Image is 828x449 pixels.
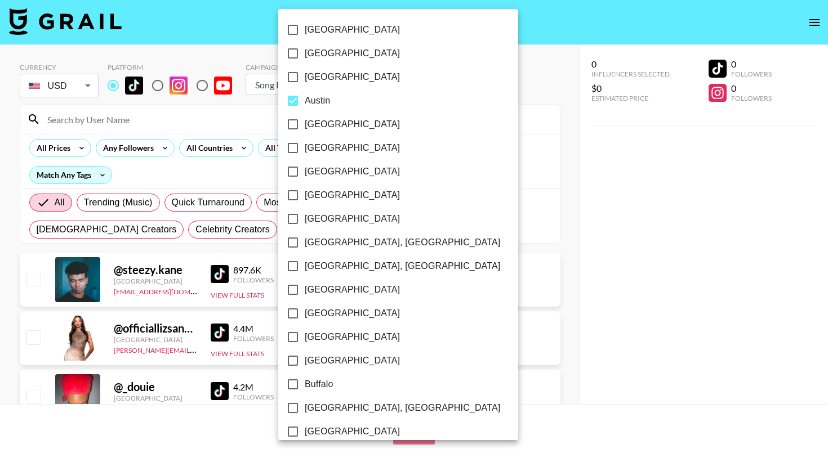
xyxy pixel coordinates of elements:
iframe: Drift Widget Chat Controller [772,393,814,435]
span: [GEOGRAPHIC_DATA] [305,165,400,178]
span: [GEOGRAPHIC_DATA] [305,425,400,438]
span: [GEOGRAPHIC_DATA], [GEOGRAPHIC_DATA] [305,236,500,249]
span: [GEOGRAPHIC_DATA] [305,307,400,320]
span: [GEOGRAPHIC_DATA] [305,354,400,367]
span: [GEOGRAPHIC_DATA] [305,212,400,226]
span: [GEOGRAPHIC_DATA] [305,23,400,37]
span: [GEOGRAPHIC_DATA] [305,141,400,155]
span: Austin [305,94,330,107]
span: [GEOGRAPHIC_DATA] [305,330,400,344]
span: [GEOGRAPHIC_DATA], [GEOGRAPHIC_DATA] [305,259,500,273]
span: [GEOGRAPHIC_DATA] [305,283,400,297]
span: Buffalo [305,378,333,391]
span: [GEOGRAPHIC_DATA] [305,118,400,131]
span: [GEOGRAPHIC_DATA] [305,47,400,60]
span: [GEOGRAPHIC_DATA] [305,70,400,84]
span: [GEOGRAPHIC_DATA], [GEOGRAPHIC_DATA] [305,401,500,415]
span: [GEOGRAPHIC_DATA] [305,188,400,202]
